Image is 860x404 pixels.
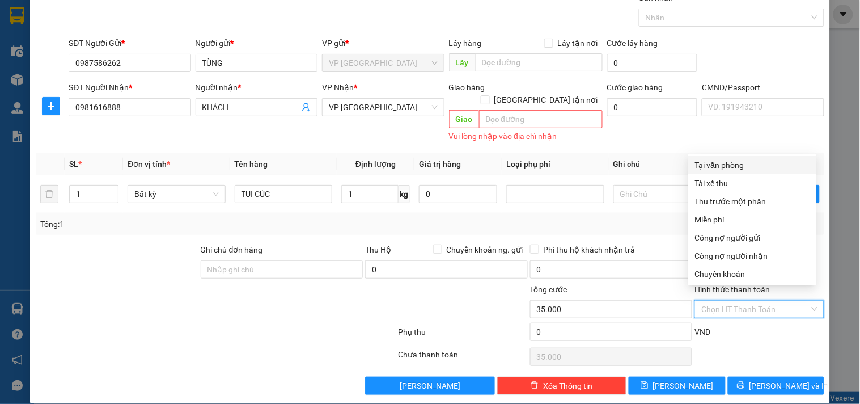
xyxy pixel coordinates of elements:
span: Tổng cước [530,285,567,294]
span: Giao [449,110,479,128]
span: [PERSON_NAME] [400,380,460,392]
div: VP gửi [322,37,444,49]
div: Chuyển khoản [695,268,810,280]
span: Xóa Thông tin [543,380,592,392]
div: Công nợ người nhận [695,250,810,262]
span: [PERSON_NAME] và In [749,380,829,392]
button: save[PERSON_NAME] [629,377,725,395]
button: printer[PERSON_NAME] và In [728,377,824,395]
span: save [641,381,649,390]
span: Chuyển khoản ng. gửi [442,243,528,256]
span: VP Nhận [322,83,354,92]
span: kg [399,185,410,203]
div: Miễn phí [695,213,810,226]
input: Ghi chú đơn hàng [201,260,363,279]
div: SĐT Người Gửi [69,37,190,49]
th: Ghi chú [609,153,716,175]
span: delete [531,381,539,390]
input: Cước giao hàng [607,98,698,116]
button: plus [42,97,60,115]
li: 271 - [PERSON_NAME] - [GEOGRAPHIC_DATA] - [GEOGRAPHIC_DATA] [106,28,474,42]
div: Người gửi [196,37,317,49]
span: VP Bắc Sơn [329,54,437,71]
span: Lấy hàng [449,39,482,48]
span: Thu Hộ [365,245,391,254]
div: Phụ thu [397,326,528,346]
input: 0 [419,185,497,203]
span: Tên hàng [235,159,268,169]
input: Dọc đường [479,110,603,128]
div: Chưa thanh toán [397,348,528,368]
label: Ghi chú đơn hàng [201,245,263,254]
input: VD: Bàn, Ghế [235,185,333,203]
span: Giá trị hàng [419,159,461,169]
span: printer [737,381,745,390]
label: Cước lấy hàng [607,39,658,48]
div: Công nợ người gửi [695,232,810,244]
div: Tại văn phòng [695,159,810,171]
label: Hình thức thanh toán [694,285,770,294]
span: Lấy [449,53,475,71]
span: Phí thu hộ khách nhận trả [539,243,640,256]
span: Đơn vị tính [128,159,170,169]
button: [PERSON_NAME] [365,377,494,395]
input: Dọc đường [475,53,603,71]
button: delete [40,185,58,203]
div: Người nhận [196,81,317,94]
div: Cước gửi hàng sẽ được ghi vào công nợ của người nhận [688,247,816,265]
span: [PERSON_NAME] [653,380,714,392]
th: Loại phụ phí [502,153,609,175]
span: plus [43,102,60,111]
button: deleteXóa Thông tin [497,377,626,395]
img: logo.jpg [14,14,99,71]
span: Định lượng [355,159,396,169]
label: Cước giao hàng [607,83,663,92]
b: GỬI : VP [GEOGRAPHIC_DATA] [14,77,169,115]
span: SL [69,159,78,169]
div: Thu trước một phần [695,195,810,208]
input: Cước lấy hàng [607,54,698,72]
div: Tổng: 1 [40,218,333,230]
div: Vui lòng nhập vào địa chỉ nhận [449,130,603,143]
span: user-add [302,103,311,112]
span: VND [694,327,710,336]
span: Bất kỳ [134,186,219,203]
div: Cước gửi hàng sẽ được ghi vào công nợ của người gửi [688,229,816,247]
span: Lấy tận nơi [553,37,603,49]
input: Ghi Chú [613,185,711,203]
span: VP Hà Đông [329,99,437,116]
div: SĐT Người Nhận [69,81,190,94]
div: Tài xế thu [695,177,810,190]
div: CMND/Passport [702,81,824,94]
span: [GEOGRAPHIC_DATA] tận nơi [490,94,603,106]
span: Giao hàng [449,83,485,92]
